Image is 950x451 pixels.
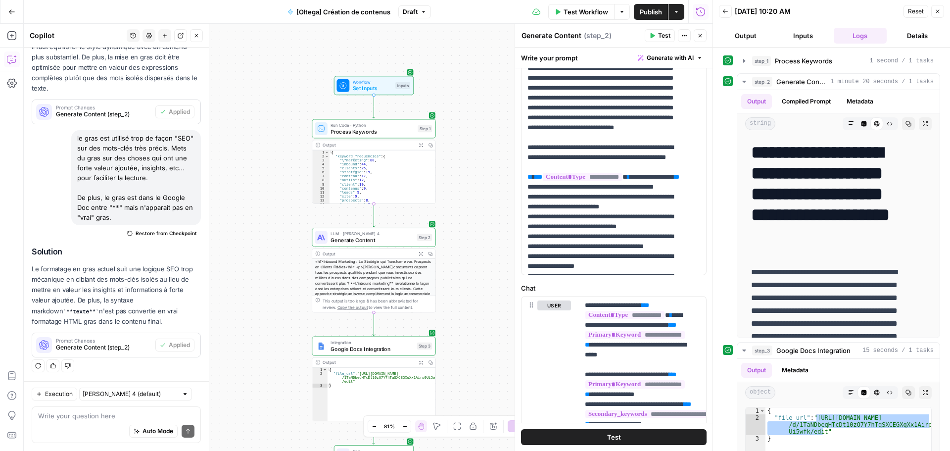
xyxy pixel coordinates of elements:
[169,341,190,350] span: Applied
[123,227,201,239] button: Restore from Checkpoint
[32,388,77,401] button: Execution
[746,414,765,435] div: 2
[634,4,668,20] button: Publish
[56,343,151,352] span: Generate Content (step_2)
[331,231,414,237] span: LLM · [PERSON_NAME] 4
[312,178,330,182] div: 8
[312,76,435,95] div: WorkflowSet InputsInputs
[83,389,178,399] input: Claude Sonnet 4 (default)
[737,90,940,338] div: 1 minute 20 seconds / 1 tasks
[331,128,415,136] span: Process Keywords
[323,251,414,257] div: Output
[373,204,375,227] g: Edge from step_1 to step_2
[30,31,124,41] div: Copilot
[312,186,330,190] div: 10
[398,5,431,18] button: Draft
[373,312,375,336] g: Edge from step_2 to step_3
[776,94,837,109] button: Compiled Prompt
[312,190,330,194] div: 11
[752,346,772,355] span: step_3
[323,142,414,149] div: Output
[323,298,432,310] div: This output is too large & has been abbreviated for review. to view the full content.
[741,94,772,109] button: Output
[312,202,330,206] div: 14
[312,166,330,170] div: 5
[841,94,879,109] button: Metadata
[136,229,197,237] span: Restore from Checkpoint
[56,110,151,119] span: Generate Content (step_2)
[331,236,414,244] span: Generate Content
[745,117,775,130] span: string
[403,7,418,16] span: Draft
[548,4,615,20] button: Test Workflow
[312,372,328,384] div: 2
[537,301,571,310] button: user
[142,427,173,436] span: Auto Mode
[908,7,924,16] span: Reset
[737,53,940,69] button: 1 second / 1 tasks
[869,56,934,65] span: 1 second / 1 tasks
[56,338,151,343] span: Prompt Changes
[737,343,940,358] button: 15 seconds / 1 tasks
[337,305,368,310] span: Copy the output
[312,182,330,186] div: 9
[373,421,375,445] g: Edge from step_3 to end
[32,264,201,327] p: Le formatage en gras actuel suit une logique SEO trop mécanique en ciblant des mots-clés isolés a...
[71,130,201,225] div: le gras est utilisé trop de façon "SEO" sur des mots-clés très précis. Mets du gras sur des chose...
[834,28,887,44] button: Logs
[45,390,73,399] span: Execution
[312,337,435,421] div: IntegrationGoogle Docs IntegrationStep 3Output{ "file_url":"[URL][DOMAIN_NAME] /1TaNDbeqHTcDt10zO...
[719,28,772,44] button: Output
[640,7,662,17] span: Publish
[752,56,771,66] span: step_1
[56,105,151,110] span: Prompt Changes
[155,105,194,118] button: Applied
[312,119,435,204] div: Run Code · PythonProcess KeywordsStep 1Output{ "keyword_frequencies":{ "\"marketing":80, "inbound...
[296,7,390,17] span: [Oltega] Création de contenus
[323,359,414,366] div: Output
[323,368,327,372] span: Toggle code folding, rows 1 through 3
[634,51,707,64] button: Generate with AI
[741,363,772,378] button: Output
[325,150,329,154] span: Toggle code folding, rows 1 through 30
[745,386,775,399] span: object
[312,162,330,166] div: 4
[312,198,330,202] div: 13
[32,247,201,256] h2: Solution
[776,363,814,378] button: Metadata
[776,77,826,87] span: Generate Content
[384,422,395,430] span: 81%
[522,31,581,41] textarea: Generate Content
[418,125,432,133] div: Step 1
[312,170,330,174] div: 6
[282,4,396,20] button: [Oltega] Création de contenus
[417,234,432,241] div: Step 2
[521,283,707,293] label: Chat
[830,77,934,86] span: 1 minute 20 seconds / 1 tasks
[312,158,330,162] div: 3
[658,31,670,40] span: Test
[317,342,325,350] img: Instagram%20post%20-%201%201.png
[521,429,707,445] button: Test
[645,29,675,42] button: Test
[325,154,329,158] span: Toggle code folding, rows 2 through 26
[312,194,330,198] div: 12
[647,53,694,62] span: Generate with AI
[32,20,201,94] p: L'introduction actuelle est trop fragmentée avec des phrases ultra-courtes qui nuisent à la fluid...
[169,107,190,116] span: Applied
[746,435,765,442] div: 3
[129,425,178,438] button: Auto Mode
[331,339,414,346] span: Integration
[607,432,621,442] span: Test
[417,343,432,350] div: Step 3
[903,5,928,18] button: Reset
[775,56,832,66] span: Process Keywords
[776,346,851,355] span: Google Docs Integration
[353,84,392,92] span: Set Inputs
[312,174,330,178] div: 7
[155,339,194,351] button: Applied
[312,150,330,154] div: 1
[395,82,410,90] div: Inputs
[891,28,944,44] button: Details
[331,345,414,353] span: Google Docs Integration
